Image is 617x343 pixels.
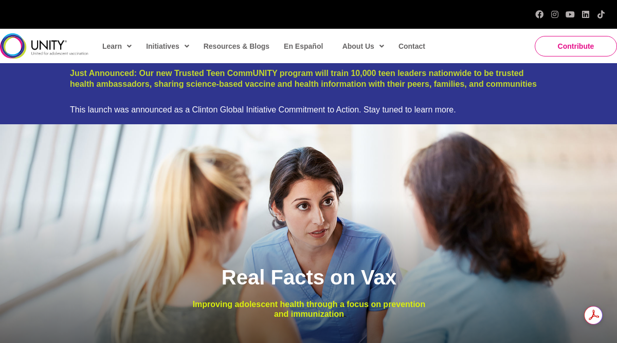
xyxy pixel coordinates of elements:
a: Contribute [535,36,617,56]
a: Resources & Blogs [198,34,274,58]
span: Resources & Blogs [204,42,269,50]
span: Initiatives [146,39,189,54]
span: Learn [102,39,132,54]
a: TikTok [597,10,605,18]
div: This launch was announced as a Clinton Global Initiative Commitment to Action. Stay tuned to lear... [70,105,547,115]
a: Facebook [535,10,543,18]
a: YouTube [566,10,574,18]
a: Just Announced: Our new Trusted Teen CommUNITY program will train 10,000 teen leaders nationwide ... [70,69,537,88]
a: About Us [337,34,388,58]
a: Instagram [551,10,559,18]
span: Contribute [558,42,594,50]
span: About Us [342,39,384,54]
a: En Español [279,34,327,58]
a: LinkedIn [582,10,590,18]
span: Contact [398,42,425,50]
span: Real Facts on Vax [222,266,396,289]
a: Contact [393,34,429,58]
p: Improving adolescent health through a focus on prevention and immunization [185,299,433,319]
span: En Español [284,42,323,50]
